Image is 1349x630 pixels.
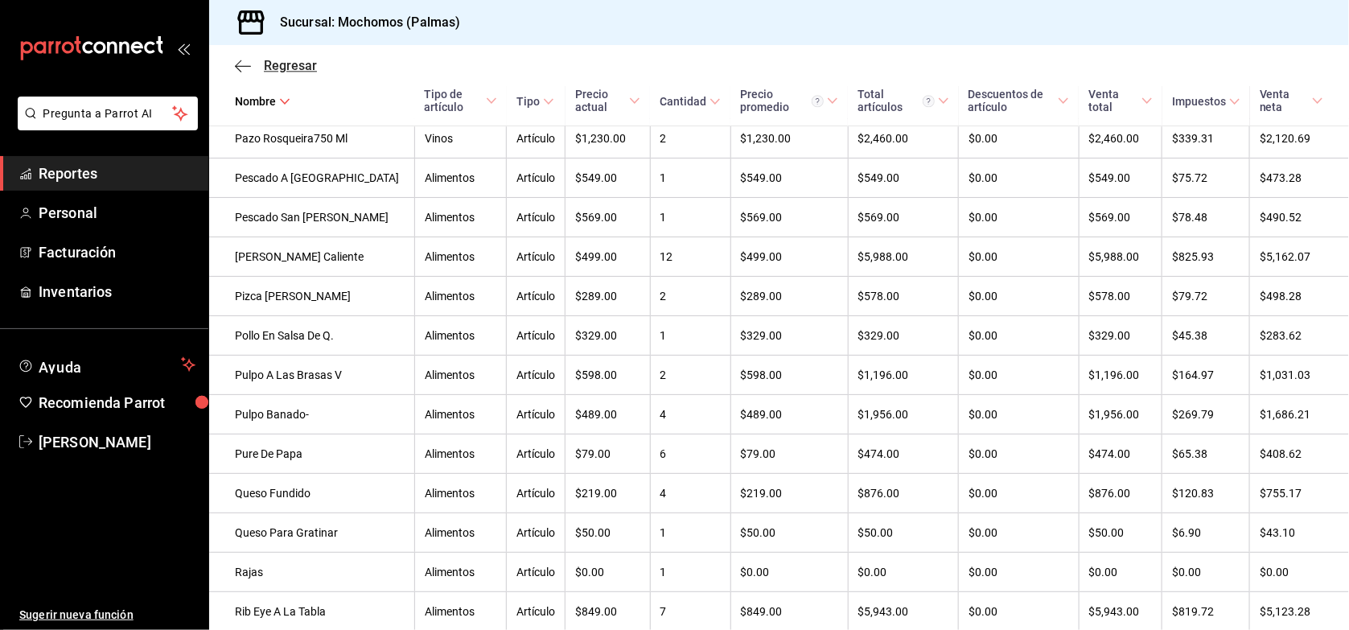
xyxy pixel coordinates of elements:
span: Regresar [264,58,317,73]
td: $1,230.00 [566,119,650,159]
td: $549.00 [1079,159,1162,198]
td: $329.00 [1079,316,1162,356]
span: Facturación [39,241,195,263]
div: Impuestos [1172,95,1226,108]
td: $0.00 [848,553,958,592]
td: $598.00 [730,356,848,395]
td: $876.00 [1079,474,1162,513]
div: Descuentos de artículo [969,88,1055,113]
td: $43.10 [1250,513,1349,553]
svg: Precio promedio = Total artículos / cantidad [812,95,824,107]
td: $1,196.00 [848,356,958,395]
div: Venta neta [1260,88,1309,113]
td: $755.17 [1250,474,1349,513]
td: Alimentos [414,198,506,237]
td: $0.00 [959,198,1079,237]
td: $269.79 [1162,395,1250,434]
td: $329.00 [730,316,848,356]
td: $473.28 [1250,159,1349,198]
td: $5,988.00 [1079,237,1162,277]
td: $578.00 [848,277,958,316]
td: $65.38 [1162,434,1250,474]
td: Artículo [507,119,566,159]
td: $50.00 [1079,513,1162,553]
span: Ayuda [39,355,175,374]
td: $45.38 [1162,316,1250,356]
span: Tipo [516,95,554,108]
span: [PERSON_NAME] [39,431,195,453]
span: Cantidad [660,95,721,108]
td: $283.62 [1250,316,1349,356]
td: $329.00 [848,316,958,356]
span: Personal [39,202,195,224]
td: $578.00 [1079,277,1162,316]
td: $569.00 [730,198,848,237]
td: $0.00 [959,159,1079,198]
td: $289.00 [566,277,650,316]
td: $1,031.03 [1250,356,1349,395]
td: Queso Para Gratinar [209,513,414,553]
td: $0.00 [959,316,1079,356]
td: Rajas [209,553,414,592]
span: Impuestos [1172,95,1240,108]
td: $164.97 [1162,356,1250,395]
td: $1,686.21 [1250,395,1349,434]
td: Artículo [507,198,566,237]
span: Tipo de artículo [424,88,496,113]
td: Artículo [507,356,566,395]
td: Pescado A [GEOGRAPHIC_DATA] [209,159,414,198]
td: Artículo [507,237,566,277]
td: $5,162.07 [1250,237,1349,277]
td: $289.00 [730,277,848,316]
td: $549.00 [566,159,650,198]
span: Reportes [39,163,195,184]
td: $219.00 [730,474,848,513]
td: Alimentos [414,159,506,198]
td: Alimentos [414,316,506,356]
td: $569.00 [1079,198,1162,237]
div: Nombre [235,95,276,108]
td: 1 [650,513,730,553]
td: 4 [650,474,730,513]
button: Regresar [235,58,317,73]
td: $1,956.00 [1079,395,1162,434]
div: Tipo de artículo [424,88,482,113]
td: $50.00 [566,513,650,553]
td: 12 [650,237,730,277]
td: $6.90 [1162,513,1250,553]
td: Artículo [507,277,566,316]
td: 2 [650,277,730,316]
div: Tipo [516,95,540,108]
td: 1 [650,159,730,198]
td: Artículo [507,474,566,513]
td: $569.00 [566,198,650,237]
td: $79.00 [730,434,848,474]
td: Artículo [507,513,566,553]
td: $0.00 [959,434,1079,474]
td: $75.72 [1162,159,1250,198]
td: $0.00 [1162,553,1250,592]
td: Pure De Papa [209,434,414,474]
td: Artículo [507,159,566,198]
td: Pizca [PERSON_NAME] [209,277,414,316]
span: Precio actual [575,88,640,113]
td: $79.00 [566,434,650,474]
div: Venta total [1088,88,1138,113]
td: Pescado San [PERSON_NAME] [209,198,414,237]
td: $0.00 [1079,553,1162,592]
td: $0.00 [959,474,1079,513]
span: Pregunta a Parrot AI [43,105,173,122]
td: $2,460.00 [1079,119,1162,159]
td: $50.00 [848,513,958,553]
td: $0.00 [959,356,1079,395]
td: $0.00 [959,119,1079,159]
td: $549.00 [848,159,958,198]
span: Inventarios [39,281,195,303]
td: $339.31 [1162,119,1250,159]
td: $499.00 [730,237,848,277]
button: open_drawer_menu [177,42,190,55]
td: Alimentos [414,277,506,316]
td: Artículo [507,553,566,592]
td: Pulpo Banado- [209,395,414,434]
td: $78.48 [1162,198,1250,237]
